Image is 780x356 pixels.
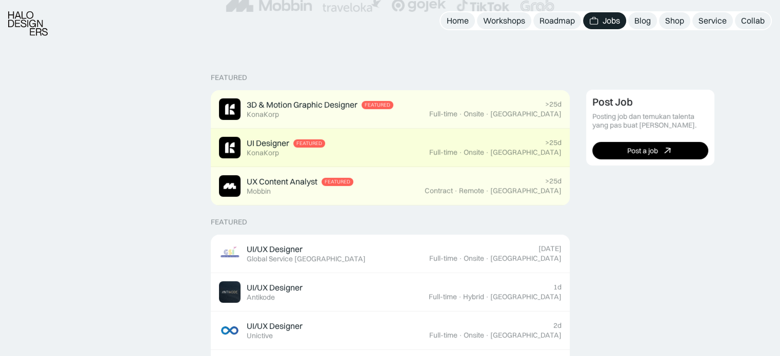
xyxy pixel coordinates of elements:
div: [GEOGRAPHIC_DATA] [490,148,562,157]
div: Featured [211,218,247,226]
a: Service [692,12,733,29]
div: Post a job [627,146,658,155]
div: Full-time [429,292,457,301]
div: Onsite [464,254,484,263]
div: · [458,254,463,263]
div: Featured [296,140,322,146]
div: Blog [634,15,651,26]
div: [GEOGRAPHIC_DATA] [490,186,562,195]
div: 1d [553,283,562,291]
div: Featured [365,102,390,108]
div: Antikode [247,293,275,302]
div: UI Designer [247,138,289,149]
div: Unictive [247,331,273,340]
div: Posting job dan temukan talenta yang pas buat [PERSON_NAME]. [592,112,708,130]
a: Job Image3D & Motion Graphic DesignerFeaturedKonaKorp>25dFull-time·Onsite·[GEOGRAPHIC_DATA] [211,90,570,129]
div: Featured [211,73,247,82]
div: Home [447,15,469,26]
div: · [485,292,489,301]
div: [GEOGRAPHIC_DATA] [490,254,562,263]
a: Job ImageUI DesignerFeaturedKonaKorp>25dFull-time·Onsite·[GEOGRAPHIC_DATA] [211,129,570,167]
div: Contract [425,186,453,195]
a: Collab [735,12,771,29]
a: Post a job [592,142,708,159]
div: Shop [665,15,684,26]
div: Roadmap [539,15,575,26]
div: Global Service [GEOGRAPHIC_DATA] [247,255,366,263]
img: Job Image [219,98,241,120]
div: 3D & Motion Graphic Designer [247,99,357,110]
div: 2d [553,321,562,330]
div: KonaKorp [247,149,279,157]
div: · [485,110,489,118]
img: Job Image [219,175,241,197]
div: Hybrid [463,292,484,301]
div: · [485,148,489,157]
div: >25d [545,100,562,109]
div: >25d [545,138,562,147]
div: Jobs [603,15,620,26]
img: Job Image [219,320,241,341]
a: Job ImageUI/UX DesignerGlobal Service [GEOGRAPHIC_DATA][DATE]Full-time·Onsite·[GEOGRAPHIC_DATA] [211,235,570,273]
div: Remote [459,186,484,195]
div: · [485,331,489,340]
img: Job Image [219,281,241,303]
div: · [485,186,489,195]
a: Shop [659,12,690,29]
a: Job ImageUI/UX DesignerAntikode1dFull-time·Hybrid·[GEOGRAPHIC_DATA] [211,273,570,311]
div: · [458,148,463,157]
div: Full-time [429,110,457,118]
a: Blog [628,12,657,29]
div: Full-time [429,148,457,157]
a: Roadmap [533,12,581,29]
div: UI/UX Designer [247,282,303,293]
div: · [458,292,462,301]
div: Onsite [464,331,484,340]
div: Workshops [483,15,525,26]
div: Service [698,15,727,26]
div: · [454,186,458,195]
div: Onsite [464,110,484,118]
div: Post Job [592,96,633,108]
div: · [485,254,489,263]
div: Full-time [429,331,457,340]
div: · [458,110,463,118]
div: [GEOGRAPHIC_DATA] [490,331,562,340]
div: [DATE] [538,244,562,253]
img: Job Image [219,243,241,264]
div: KonaKorp [247,110,279,119]
img: Job Image [219,137,241,158]
div: Mobbin [247,187,271,196]
div: UI/UX Designer [247,321,303,331]
a: Jobs [583,12,626,29]
div: Full-time [429,254,457,263]
a: Workshops [477,12,531,29]
div: Onsite [464,148,484,157]
div: Featured [325,179,350,185]
div: UI/UX Designer [247,244,303,255]
div: UX Content Analyst [247,176,317,187]
a: Job ImageUI/UX DesignerUnictive2dFull-time·Onsite·[GEOGRAPHIC_DATA] [211,311,570,350]
div: · [458,331,463,340]
a: Job ImageUX Content AnalystFeaturedMobbin>25dContract·Remote·[GEOGRAPHIC_DATA] [211,167,570,205]
a: Home [441,12,475,29]
div: [GEOGRAPHIC_DATA] [490,292,562,301]
div: >25d [545,177,562,185]
div: [GEOGRAPHIC_DATA] [490,110,562,118]
div: Collab [741,15,765,26]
